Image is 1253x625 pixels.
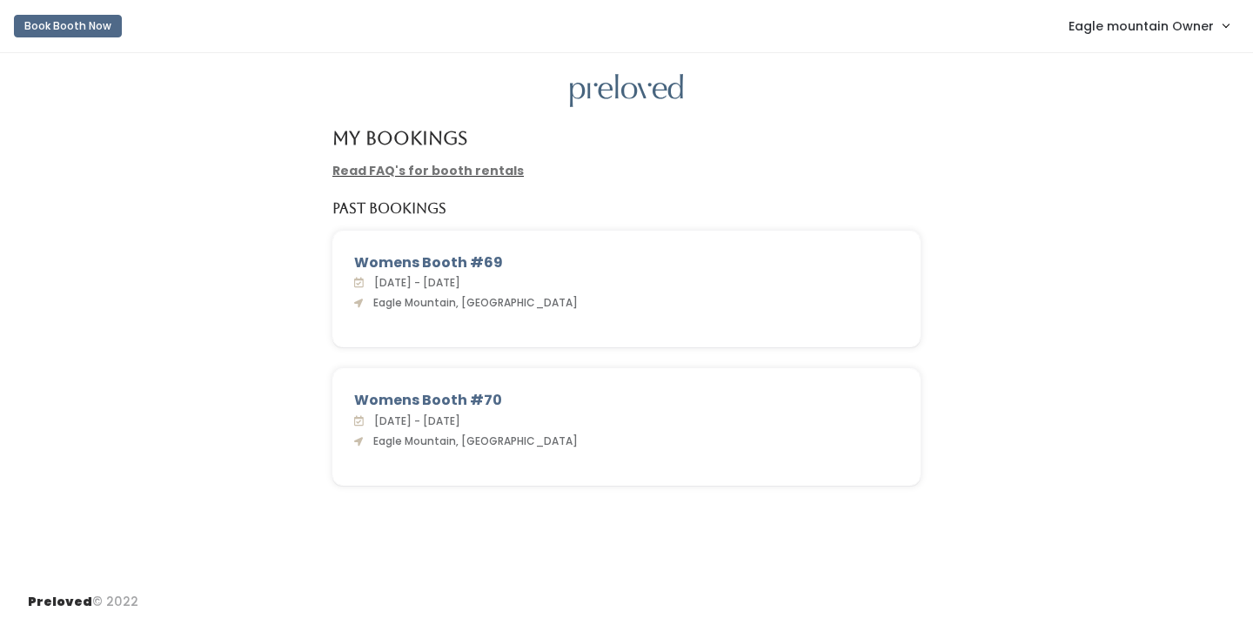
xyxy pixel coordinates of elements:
span: Preloved [28,593,92,610]
a: Read FAQ's for booth rentals [332,162,524,179]
div: Womens Booth #69 [354,252,899,273]
span: Eagle Mountain, [GEOGRAPHIC_DATA] [366,295,578,310]
span: Eagle mountain Owner [1069,17,1214,36]
span: [DATE] - [DATE] [367,413,460,428]
h5: Past Bookings [332,201,446,217]
h4: My Bookings [332,128,467,148]
div: Womens Booth #70 [354,390,899,411]
a: Book Booth Now [14,7,122,45]
span: [DATE] - [DATE] [367,275,460,290]
span: Eagle Mountain, [GEOGRAPHIC_DATA] [366,433,578,448]
button: Book Booth Now [14,15,122,37]
img: preloved logo [570,74,683,108]
div: © 2022 [28,579,138,611]
a: Eagle mountain Owner [1051,7,1246,44]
